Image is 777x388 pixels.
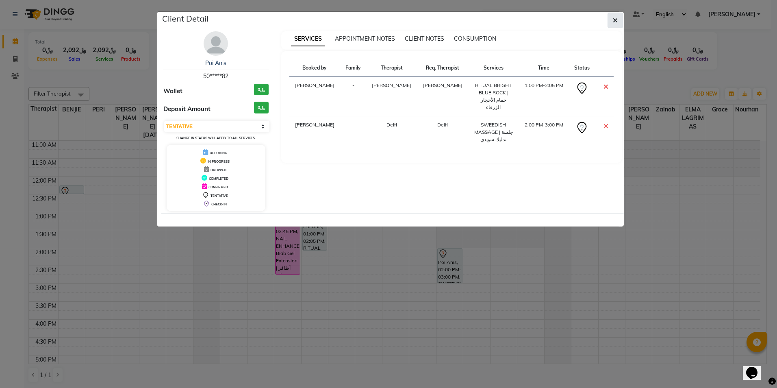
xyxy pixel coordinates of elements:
td: 2:00 PM-3:00 PM [519,116,569,148]
iframe: chat widget [743,355,769,380]
span: TENTATIVE [211,194,228,198]
th: Therapist [366,59,417,77]
span: [PERSON_NAME] [372,82,411,88]
span: APPOINTMENT NOTES [335,35,395,42]
th: Family [340,59,366,77]
td: [PERSON_NAME] [289,77,340,116]
span: Wallet [163,87,182,96]
span: Delfi [386,122,397,128]
th: Services [468,59,519,77]
th: Status [569,59,595,77]
span: CHECK-IN [211,202,227,206]
div: SWEEDISH MASSAGE | جلسة تدليك سويدي [473,121,514,143]
span: UPCOMING [210,151,227,155]
h5: Client Detail [162,13,208,25]
span: Deposit Amount [163,105,211,114]
a: Poi Anis [205,59,226,67]
td: 1:00 PM-2:05 PM [519,77,569,116]
span: [PERSON_NAME] [423,82,462,88]
td: - [340,116,366,148]
td: - [340,77,366,116]
h3: ﷼0 [254,102,269,113]
img: avatar [204,31,228,56]
th: Booked by [289,59,340,77]
span: CLIENT NOTES [405,35,444,42]
td: [PERSON_NAME] [289,116,340,148]
span: COMPLETED [209,177,228,181]
h3: ﷼0 [254,84,269,96]
span: IN PROGRESS [208,159,230,163]
div: RITUAL BRIGHT BLUE ROCK | حمام الأحجار الزرقاء [473,82,514,111]
span: Delfi [437,122,448,128]
span: DROPPED [211,168,226,172]
th: Req. Therapist [417,59,468,77]
th: Time [519,59,569,77]
span: CONFIRMED [208,185,228,189]
span: SERVICES [291,32,325,46]
span: CONSUMPTION [454,35,496,42]
small: Change in status will apply to all services. [176,136,256,140]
